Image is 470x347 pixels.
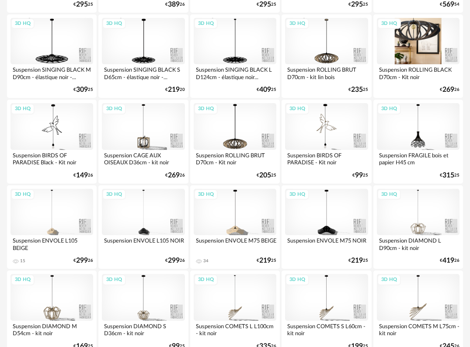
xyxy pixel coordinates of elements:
div: 3D HQ [11,274,35,285]
span: 205 [259,173,271,178]
div: 15 [20,258,25,264]
a: 3D HQ Suspension ROLLING BLACK D70cm - Kit noir €26926 [373,14,463,98]
span: 269 [442,87,454,93]
span: 235 [351,87,363,93]
div: Suspension CAGE AUX OISEAUX D36cm - kit noir [102,150,185,167]
div: Suspension ENVOLE L105 BEIGE [10,235,93,253]
span: 315 [442,173,454,178]
div: 3D HQ [377,104,401,115]
div: Suspension ROLLING BLACK D70cm - Kit noir [377,64,460,82]
span: 295 [259,2,271,7]
div: Suspension SINGING BLACK S D65cm - élastique noir -... [102,64,185,82]
div: 3D HQ [102,18,126,29]
div: € 54 [440,2,460,7]
a: 3D HQ Suspension BIRDS OF PARADISE Black - Kit noir €14926 [7,100,97,184]
a: 3D HQ Suspension ENVOLE L105 BEIGE 15 €29926 [7,185,97,269]
div: Suspension DIAMOND S D36cm - kit noir [102,321,185,338]
div: € 25 [73,2,93,7]
div: € 25 [440,173,460,178]
span: 309 [76,87,88,93]
span: 299 [168,258,180,264]
span: 569 [442,2,454,7]
div: € 20 [165,87,185,93]
div: 3D HQ [285,18,309,29]
div: € 26 [73,173,93,178]
span: 219 [168,87,180,93]
a: 3D HQ Suspension SINGING BLACK L D124cm - élastique noir... €40925 [190,14,280,98]
div: € 26 [165,2,185,7]
span: 149 [76,173,88,178]
div: Suspension SINGING BLACK L D124cm - élastique noir... [194,64,276,82]
div: 3D HQ [377,18,401,29]
a: 3D HQ Suspension ENVOLE M75 BEIGE 34 €21925 [190,185,280,269]
div: Suspension ROLLING BRUT D70cm - kit lin bois [285,64,368,82]
div: € 25 [257,173,276,178]
div: 3D HQ [11,189,35,200]
div: € 26 [73,258,93,264]
div: € 25 [257,2,276,7]
span: 219 [351,258,363,264]
div: Suspension FRAGILE bois et papier H45 cm [377,150,460,167]
div: 3D HQ [285,274,309,285]
span: 295 [351,2,363,7]
div: € 25 [257,87,276,93]
div: 3D HQ [377,274,401,285]
div: € 25 [352,173,368,178]
div: Suspension COMETS L L100cm - kit noir [194,321,276,338]
div: Suspension DIAMOND L D90cm - kit noir [377,235,460,253]
div: 3D HQ [285,104,309,115]
div: 3D HQ [102,104,126,115]
a: 3D HQ Suspension FRAGILE bois et papier H45 cm €31525 [373,100,463,184]
div: 3D HQ [285,189,309,200]
span: 389 [168,2,180,7]
div: € 26 [165,258,185,264]
span: 419 [442,258,454,264]
div: 34 [203,258,209,264]
a: 3D HQ Suspension ENVOLE M75 NOIR €21925 [282,185,371,269]
div: 3D HQ [194,189,218,200]
a: 3D HQ Suspension ROLLING BRUT D70cm - Kit noir €20525 [190,100,280,184]
a: 3D HQ Suspension BIRDS OF PARADISE - Kit noir €9925 [282,100,371,184]
a: 3D HQ Suspension DIAMOND L D90cm - kit noir €41926 [373,185,463,269]
div: 3D HQ [102,274,126,285]
div: Suspension SINGING BLACK M D90cm - élastique noir -... [10,64,93,82]
div: Suspension BIRDS OF PARADISE - Kit noir [285,150,368,167]
span: 295 [76,2,88,7]
div: Suspension ENVOLE L105 NOIR [102,235,185,253]
div: € 25 [73,87,93,93]
a: 3D HQ Suspension ENVOLE L105 NOIR €29926 [98,185,188,269]
div: Suspension COMETS S L60cm - kit noir [285,321,368,338]
a: 3D HQ Suspension CAGE AUX OISEAUX D36cm - kit noir €26926 [98,100,188,184]
div: Suspension DIAMOND M D54cm - kit noir [10,321,93,338]
div: Suspension COMETS M L75cm - kit noir [377,321,460,338]
div: 3D HQ [377,189,401,200]
div: € 25 [348,87,368,93]
span: 299 [76,258,88,264]
div: Suspension ENVOLE M75 NOIR [285,235,368,253]
div: 3D HQ [102,189,126,200]
div: 3D HQ [194,274,218,285]
div: 3D HQ [11,104,35,115]
span: 409 [259,87,271,93]
div: Suspension ROLLING BRUT D70cm - Kit noir [194,150,276,167]
span: 269 [168,173,180,178]
div: 3D HQ [194,104,218,115]
div: € 25 [348,258,368,264]
div: Suspension ENVOLE M75 BEIGE [194,235,276,253]
div: € 26 [440,87,460,93]
a: 3D HQ Suspension ROLLING BRUT D70cm - kit lin bois €23525 [282,14,371,98]
span: 219 [259,258,271,264]
div: € 25 [348,2,368,7]
div: € 25 [257,258,276,264]
a: 3D HQ Suspension SINGING BLACK S D65cm - élastique noir -... €21920 [98,14,188,98]
div: Suspension BIRDS OF PARADISE Black - Kit noir [10,150,93,167]
span: 99 [355,173,363,178]
div: € 26 [440,258,460,264]
div: 3D HQ [194,18,218,29]
div: 3D HQ [11,18,35,29]
div: € 26 [165,173,185,178]
a: 3D HQ Suspension SINGING BLACK M D90cm - élastique noir -... €30925 [7,14,97,98]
